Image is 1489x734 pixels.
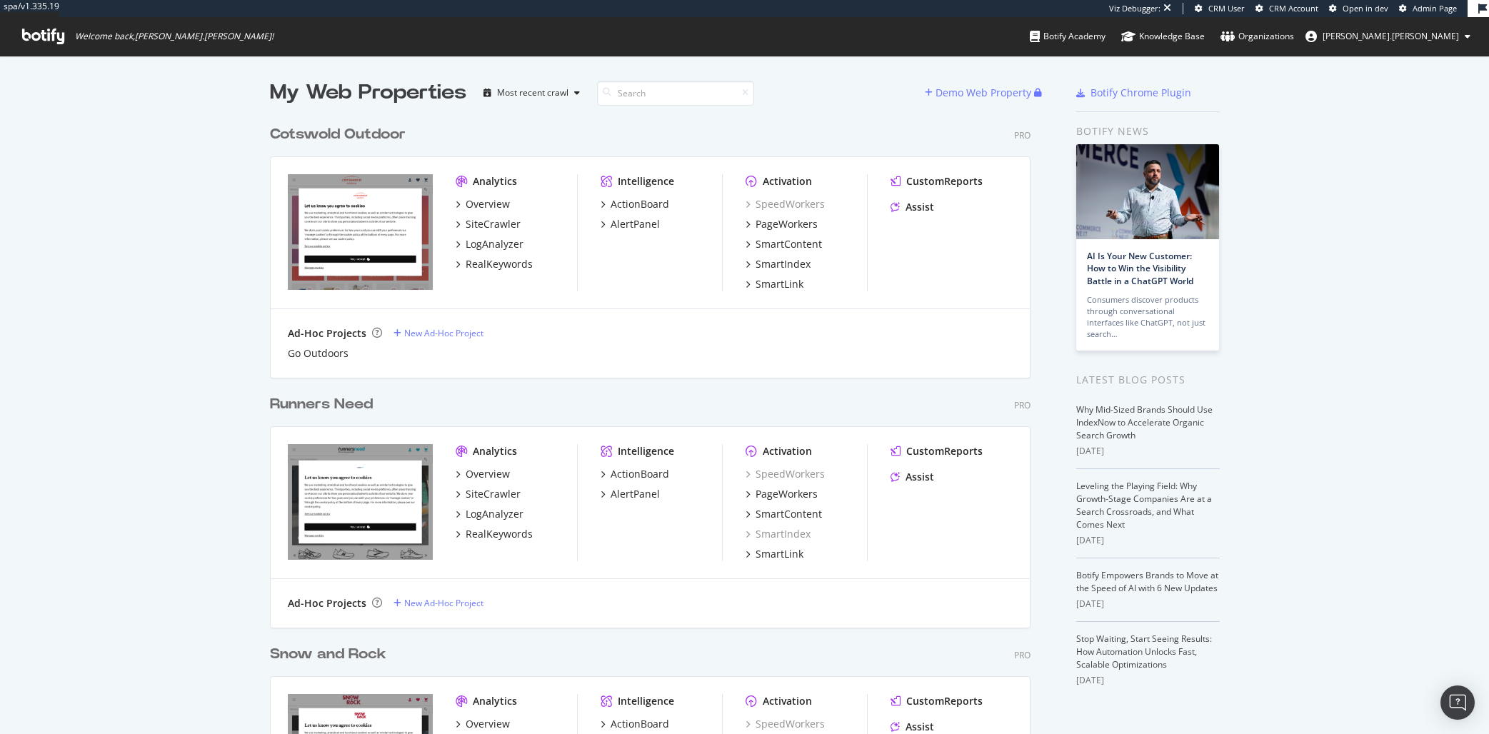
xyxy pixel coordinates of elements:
div: CustomReports [906,444,983,458]
a: Organizations [1220,17,1294,56]
a: PageWorkers [746,487,818,501]
div: Intelligence [618,444,674,458]
a: CustomReports [891,174,983,188]
img: https://www.cotswoldoutdoor.com [288,174,433,290]
input: Search [597,81,754,106]
div: Assist [906,720,934,734]
div: Knowledge Base [1121,29,1205,44]
div: SmartContent [756,237,822,251]
div: SmartLink [756,277,803,291]
div: New Ad-Hoc Project [404,597,483,609]
a: Why Mid-Sized Brands Should Use IndexNow to Accelerate Organic Search Growth [1076,403,1213,441]
a: LogAnalyzer [456,237,523,251]
div: Intelligence [618,694,674,708]
div: Botify Chrome Plugin [1091,86,1191,100]
a: SpeedWorkers [746,717,825,731]
a: Go Outdoors [288,346,349,361]
div: Cotswold Outdoor [270,124,406,145]
span: CRM Account [1269,3,1318,14]
div: My Web Properties [270,79,466,107]
a: Assist [891,200,934,214]
a: SmartLink [746,277,803,291]
a: CustomReports [891,694,983,708]
a: Knowledge Base [1121,17,1205,56]
div: Consumers discover products through conversational interfaces like ChatGPT, not just search… [1087,294,1208,340]
div: [DATE] [1076,534,1220,547]
div: SiteCrawler [466,217,521,231]
div: ActionBoard [611,717,669,731]
div: Activation [763,694,812,708]
div: Activation [763,174,812,188]
div: SmartLink [756,547,803,561]
div: CustomReports [906,694,983,708]
div: Pro [1014,649,1031,661]
a: CRM User [1195,3,1245,14]
img: https://www.runnersneed.com/ [288,444,433,560]
div: Assist [906,200,934,214]
a: Leveling the Playing Field: Why Growth-Stage Companies Are at a Search Crossroads, and What Comes... [1076,480,1212,531]
a: Stop Waiting, Start Seeing Results: How Automation Unlocks Fast, Scalable Optimizations [1076,633,1212,670]
span: alex.johnson [1323,30,1459,42]
div: Botify news [1076,124,1220,139]
div: RealKeywords [466,257,533,271]
a: SmartContent [746,237,822,251]
a: Cotswold Outdoor [270,124,411,145]
a: SmartContent [746,507,822,521]
button: Most recent crawl [478,81,586,104]
a: Botify Chrome Plugin [1076,86,1191,100]
div: CustomReports [906,174,983,188]
a: Overview [456,717,510,731]
a: AlertPanel [601,487,660,501]
a: LogAnalyzer [456,507,523,521]
div: Most recent crawl [497,89,568,97]
div: LogAnalyzer [466,507,523,521]
div: Open Intercom Messenger [1440,685,1475,720]
div: Intelligence [618,174,674,188]
div: Viz Debugger: [1109,3,1160,14]
a: Overview [456,197,510,211]
div: Analytics [473,694,517,708]
div: SpeedWorkers [746,467,825,481]
div: Overview [466,717,510,731]
a: Runners Need [270,394,378,415]
a: Overview [456,467,510,481]
a: Snow and Rock [270,644,392,665]
div: SmartContent [756,507,822,521]
a: PageWorkers [746,217,818,231]
div: [DATE] [1076,598,1220,610]
a: Admin Page [1399,3,1457,14]
a: New Ad-Hoc Project [393,327,483,339]
a: SmartIndex [746,527,811,541]
img: AI Is Your New Customer: How to Win the Visibility Battle in a ChatGPT World [1076,144,1219,239]
div: Analytics [473,444,517,458]
div: Pro [1014,129,1031,141]
div: Activation [763,444,812,458]
a: ActionBoard [601,717,669,731]
div: New Ad-Hoc Project [404,327,483,339]
div: [DATE] [1076,674,1220,687]
a: SiteCrawler [456,487,521,501]
a: CustomReports [891,444,983,458]
div: Runners Need [270,394,373,415]
div: Latest Blog Posts [1076,372,1220,388]
div: Botify Academy [1030,29,1106,44]
div: Analytics [473,174,517,188]
a: SmartLink [746,547,803,561]
div: PageWorkers [756,487,818,501]
span: Welcome back, [PERSON_NAME].[PERSON_NAME] ! [75,31,274,42]
a: ActionBoard [601,197,669,211]
div: ActionBoard [611,467,669,481]
div: AlertPanel [611,487,660,501]
a: SiteCrawler [456,217,521,231]
div: Assist [906,470,934,484]
span: CRM User [1208,3,1245,14]
a: SmartIndex [746,257,811,271]
div: Overview [466,467,510,481]
a: Assist [891,470,934,484]
span: Open in dev [1343,3,1388,14]
a: Botify Empowers Brands to Move at the Speed of AI with 6 New Updates [1076,569,1218,594]
a: AlertPanel [601,217,660,231]
a: Open in dev [1329,3,1388,14]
